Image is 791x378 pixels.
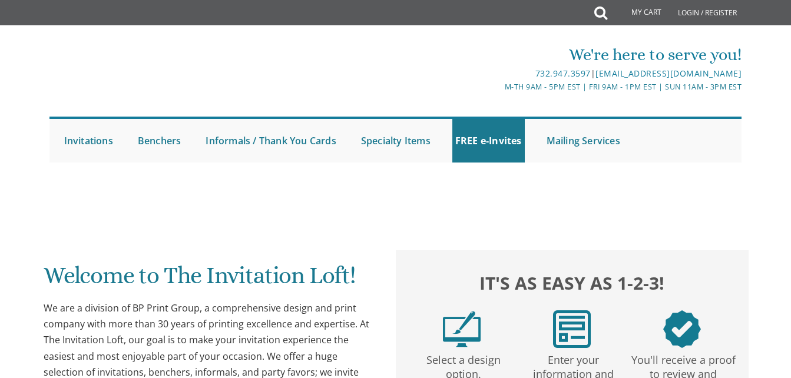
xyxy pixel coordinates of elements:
a: [EMAIL_ADDRESS][DOMAIN_NAME] [595,68,742,79]
a: Mailing Services [544,119,623,163]
div: M-Th 9am - 5pm EST | Fri 9am - 1pm EST | Sun 11am - 3pm EST [281,81,742,93]
a: Invitations [61,119,116,163]
a: Specialty Items [358,119,433,163]
img: step2.png [553,310,591,348]
a: Benchers [135,119,184,163]
div: | [281,67,742,81]
a: FREE e-Invites [452,119,525,163]
a: My Cart [606,1,670,25]
img: step1.png [443,310,481,348]
a: Informals / Thank You Cards [203,119,339,163]
div: We're here to serve you! [281,43,742,67]
h1: Welcome to The Invitation Loft! [44,263,373,297]
a: 732.947.3597 [535,68,591,79]
h2: It's as easy as 1-2-3! [407,270,737,296]
img: step3.png [663,310,701,348]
